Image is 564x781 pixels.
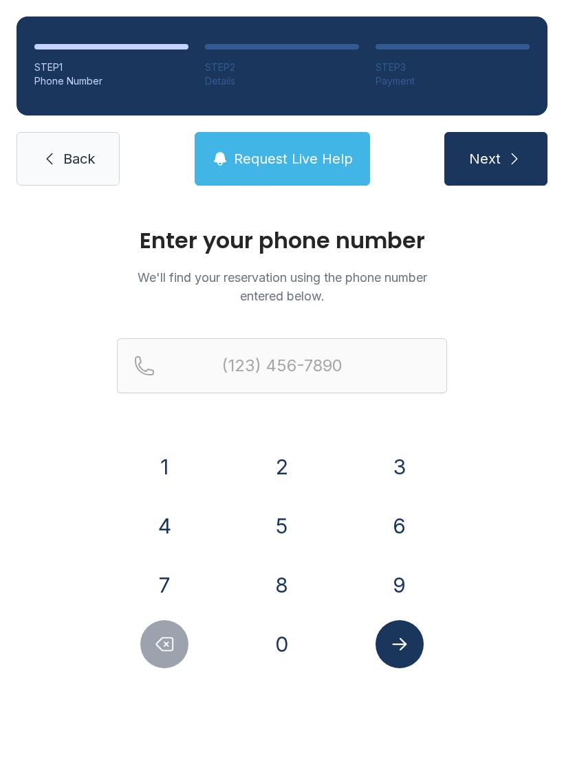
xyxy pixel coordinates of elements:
[140,620,188,668] button: Delete number
[63,149,95,168] span: Back
[376,502,424,550] button: 6
[469,149,501,168] span: Next
[205,74,359,88] div: Details
[376,60,530,74] div: STEP 3
[376,74,530,88] div: Payment
[234,149,353,168] span: Request Live Help
[140,502,188,550] button: 4
[258,443,306,491] button: 2
[117,338,447,393] input: Reservation phone number
[140,561,188,609] button: 7
[140,443,188,491] button: 1
[34,60,188,74] div: STEP 1
[258,502,306,550] button: 5
[258,561,306,609] button: 8
[34,74,188,88] div: Phone Number
[376,561,424,609] button: 9
[117,268,447,305] p: We'll find your reservation using the phone number entered below.
[117,230,447,252] h1: Enter your phone number
[258,620,306,668] button: 0
[205,60,359,74] div: STEP 2
[376,620,424,668] button: Submit lookup form
[376,443,424,491] button: 3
